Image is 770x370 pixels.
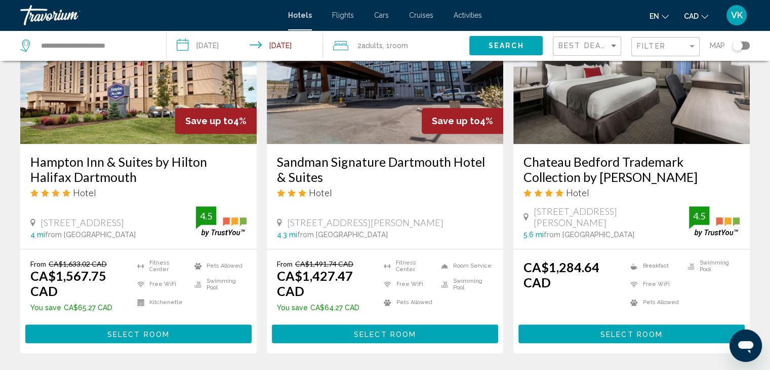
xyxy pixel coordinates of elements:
li: Pets Allowed [379,296,436,309]
img: trustyou-badge.svg [689,206,740,236]
del: CA$1,633.02 CAD [49,260,107,268]
span: From [277,260,293,268]
button: Toggle map [725,41,750,50]
ins: CA$1,567.75 CAD [30,268,106,299]
span: VK [731,10,743,20]
span: Hotel [73,187,96,198]
span: Select Room [600,330,663,338]
span: [STREET_ADDRESS][PERSON_NAME] [534,206,689,228]
li: Swimming Pool [436,278,493,291]
button: Change currency [684,9,708,23]
button: Check-in date: Sep 8, 2025 Check-out date: Sep 12, 2025 [167,30,323,61]
iframe: Кнопка запуска окна обмена сообщениями [730,329,762,362]
a: Sandman Signature Dartmouth Hotel & Suites [277,154,493,184]
span: Room [390,42,408,50]
button: User Menu [723,5,750,26]
p: CA$64.27 CAD [277,304,379,312]
li: Free WiFi [132,278,189,291]
span: Select Room [107,330,170,338]
span: [STREET_ADDRESS][PERSON_NAME] [287,217,443,228]
a: Travorium [20,5,278,25]
li: Free WiFi [625,278,682,291]
button: Change language [650,9,669,23]
div: 4% [175,108,257,134]
span: From [30,260,46,268]
li: Pets Allowed [189,260,247,273]
div: 4.5 [196,210,216,222]
span: Search [489,42,524,50]
div: 3 star Hotel [277,187,493,198]
span: Best Deals [558,42,612,50]
button: Travelers: 2 adults, 0 children [323,30,469,61]
li: Fitness Center [132,260,189,273]
button: Select Room [272,324,498,343]
span: [STREET_ADDRESS] [40,217,124,228]
span: Hotel [309,187,332,198]
a: Activities [454,11,482,19]
li: Room Service [436,260,493,273]
span: Filter [637,42,666,50]
div: 4 star Hotel [523,187,740,198]
ins: CA$1,284.64 CAD [523,260,599,290]
span: Hotel [566,187,589,198]
div: 4 star Hotel [30,187,247,198]
a: Select Room [518,327,745,338]
li: Pets Allowed [625,296,682,309]
span: Save up to [185,116,233,126]
a: Hotels [288,11,312,19]
a: Chateau Bedford Trademark Collection by [PERSON_NAME] [523,154,740,184]
button: Select Room [518,324,745,343]
del: CA$1,491.74 CAD [295,260,353,268]
span: CAD [684,12,699,20]
ins: CA$1,427.47 CAD [277,268,353,299]
mat-select: Sort by [558,42,618,51]
div: 4.5 [689,210,709,222]
span: You save [277,304,308,312]
span: 2 [357,39,383,53]
a: Select Room [272,327,498,338]
span: You save [30,304,61,312]
span: Adults [361,42,383,50]
li: Free WiFi [379,278,436,291]
li: Kitchenette [132,296,189,309]
li: Swimming Pool [682,260,740,273]
li: Fitness Center [379,260,436,273]
img: trustyou-badge.svg [196,206,247,236]
span: Map [710,39,725,53]
span: 5.6 mi [523,231,544,239]
a: Cruises [409,11,433,19]
span: 4 mi [30,231,45,239]
span: 4.3 mi [277,231,297,239]
span: from [GEOGRAPHIC_DATA] [544,231,634,239]
li: Swimming Pool [189,278,247,291]
span: from [GEOGRAPHIC_DATA] [297,231,388,239]
span: en [650,12,659,20]
li: Breakfast [625,260,682,273]
a: Flights [332,11,354,19]
a: Cars [374,11,389,19]
div: 4% [422,108,503,134]
button: Filter [631,36,700,57]
button: Select Room [25,324,252,343]
span: , 1 [383,39,408,53]
span: Save up to [432,116,480,126]
a: Hampton Inn & Suites by Hilton Halifax Dartmouth [30,154,247,184]
span: Select Room [354,330,416,338]
p: CA$65.27 CAD [30,304,132,312]
span: from [GEOGRAPHIC_DATA] [45,231,136,239]
button: Search [469,36,543,55]
a: Select Room [25,327,252,338]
